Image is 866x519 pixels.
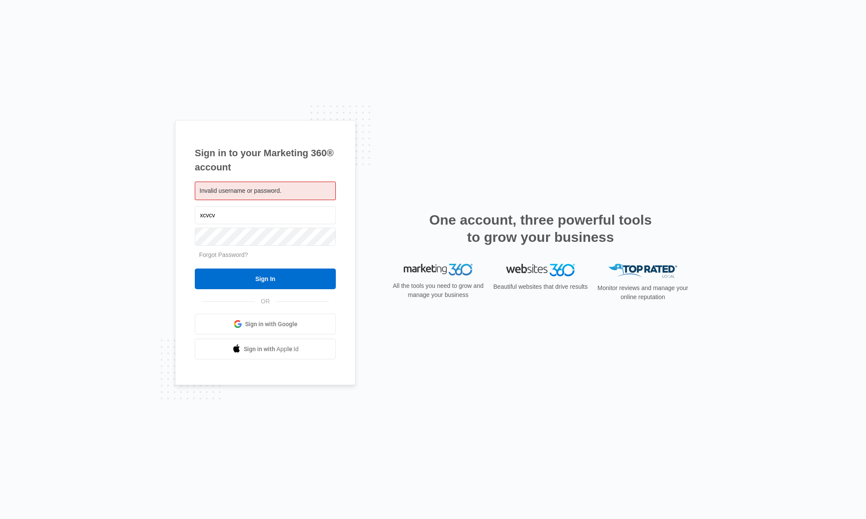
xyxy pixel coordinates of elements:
[427,211,654,246] h2: One account, three powerful tools to grow your business
[595,284,691,302] p: Monitor reviews and manage your online reputation
[200,187,282,194] span: Invalid username or password.
[195,339,336,359] a: Sign in with Apple Id
[492,282,589,291] p: Beautiful websites that drive results
[195,146,336,174] h1: Sign in to your Marketing 360® account
[244,345,299,354] span: Sign in with Apple Id
[199,251,248,258] a: Forgot Password?
[195,206,336,224] input: Email
[506,264,575,276] img: Websites 360
[245,320,298,329] span: Sign in with Google
[195,269,336,289] input: Sign In
[195,314,336,334] a: Sign in with Google
[390,281,486,300] p: All the tools you need to grow and manage your business
[255,297,276,306] span: OR
[608,264,677,278] img: Top Rated Local
[404,264,473,276] img: Marketing 360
